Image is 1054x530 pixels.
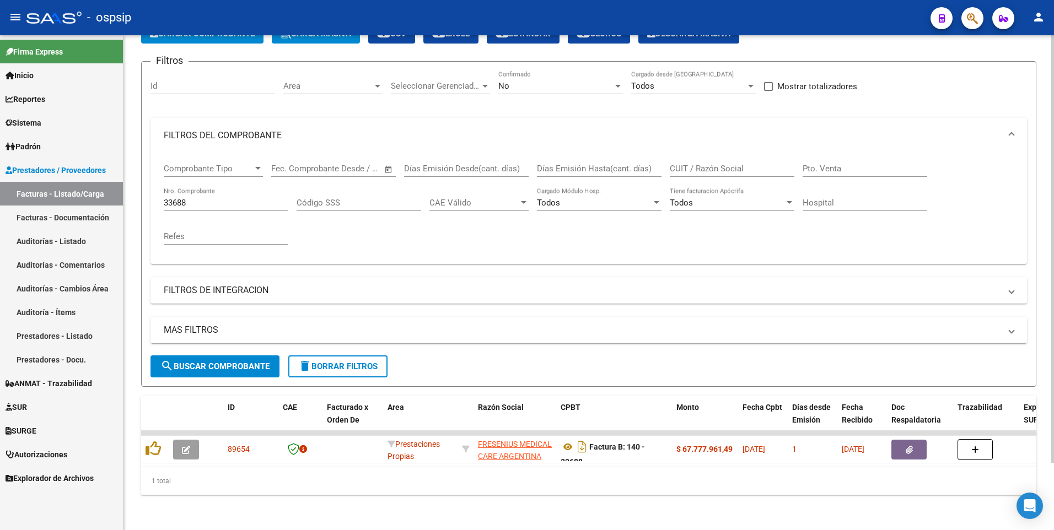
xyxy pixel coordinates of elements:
span: Mostrar totalizadores [777,80,857,93]
span: CSV [377,29,406,39]
span: No [498,81,509,91]
span: Monto [676,403,699,412]
span: Estandar [496,29,551,39]
div: Open Intercom Messenger [1017,493,1043,519]
span: Días desde Emisión [792,403,831,424]
span: [DATE] [743,445,765,453]
span: CAE Válido [429,198,519,208]
span: Buscar Comprobante [160,361,270,371]
span: Comprobante Tipo [164,164,253,174]
datatable-header-cell: Fecha Recibido [837,396,887,444]
mat-icon: delete [298,359,311,372]
span: CAE [283,403,297,412]
i: Descargar documento [575,438,589,456]
input: Fecha fin [326,164,379,174]
mat-expansion-panel-header: FILTROS DE INTEGRACION [150,277,1027,304]
datatable-header-cell: Facturado x Orden De [322,396,383,444]
strong: Factura B: 140 - 33688 [561,442,645,466]
span: Area [283,81,373,91]
mat-icon: person [1032,10,1045,24]
span: Firma Express [6,46,63,58]
span: FRESENIUS MEDICAL CARE ARGENTINA SA [478,440,552,474]
span: SUR [6,401,27,413]
span: SURGE [6,425,36,437]
span: Facturado x Orden De [327,403,368,424]
strong: $ 67.777.961,49 [676,445,733,453]
span: Prestadores / Proveedores [6,164,106,176]
span: Razón Social [478,403,524,412]
input: Fecha inicio [271,164,316,174]
span: Fecha Recibido [842,403,873,424]
span: Autorizaciones [6,448,67,461]
span: Explorador de Archivos [6,472,94,484]
mat-panel-title: FILTROS DE INTEGRACION [164,284,1001,296]
datatable-header-cell: CPBT [556,396,672,444]
button: Open calendar [383,163,395,176]
button: Borrar Filtros [288,355,388,377]
span: ID [228,403,235,412]
span: Borrar Filtros [298,361,378,371]
datatable-header-cell: Razón Social [474,396,556,444]
datatable-header-cell: ID [223,396,278,444]
mat-panel-title: MAS FILTROS [164,324,1001,336]
span: Gecros [577,29,621,39]
mat-expansion-panel-header: MAS FILTROS [150,317,1027,343]
datatable-header-cell: Area [383,396,458,444]
span: Trazabilidad [958,403,1002,412]
span: Fecha Cpbt [743,403,782,412]
span: Todos [631,81,654,91]
span: Doc Respaldatoria [891,403,941,424]
div: 1 total [141,467,1036,495]
datatable-header-cell: Monto [672,396,738,444]
span: Sistema [6,117,41,129]
span: 89654 [228,445,250,453]
span: Prestaciones Propias [388,440,440,461]
span: Inicio [6,69,34,82]
datatable-header-cell: CAE [278,396,322,444]
div: FILTROS DEL COMPROBANTE [150,153,1027,264]
datatable-header-cell: Fecha Cpbt [738,396,788,444]
span: [DATE] [842,445,864,453]
span: Padrón [6,140,41,153]
mat-icon: menu [9,10,22,24]
span: Reportes [6,93,45,105]
span: 1 [792,445,797,453]
mat-panel-title: FILTROS DEL COMPROBANTE [164,129,1001,142]
datatable-header-cell: Doc Respaldatoria [887,396,953,444]
span: - ospsip [87,6,131,30]
h3: Filtros [150,53,189,68]
span: EXCEL [432,29,470,39]
button: Buscar Comprobante [150,355,279,377]
datatable-header-cell: Trazabilidad [953,396,1019,444]
span: Area [388,403,404,412]
div: 30635815201 [478,438,552,461]
mat-icon: search [160,359,174,372]
span: CPBT [561,403,580,412]
span: Todos [670,198,693,208]
span: Todos [537,198,560,208]
mat-expansion-panel-header: FILTROS DEL COMPROBANTE [150,118,1027,153]
span: ANMAT - Trazabilidad [6,377,92,390]
span: Seleccionar Gerenciador [391,81,480,91]
datatable-header-cell: Días desde Emisión [788,396,837,444]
